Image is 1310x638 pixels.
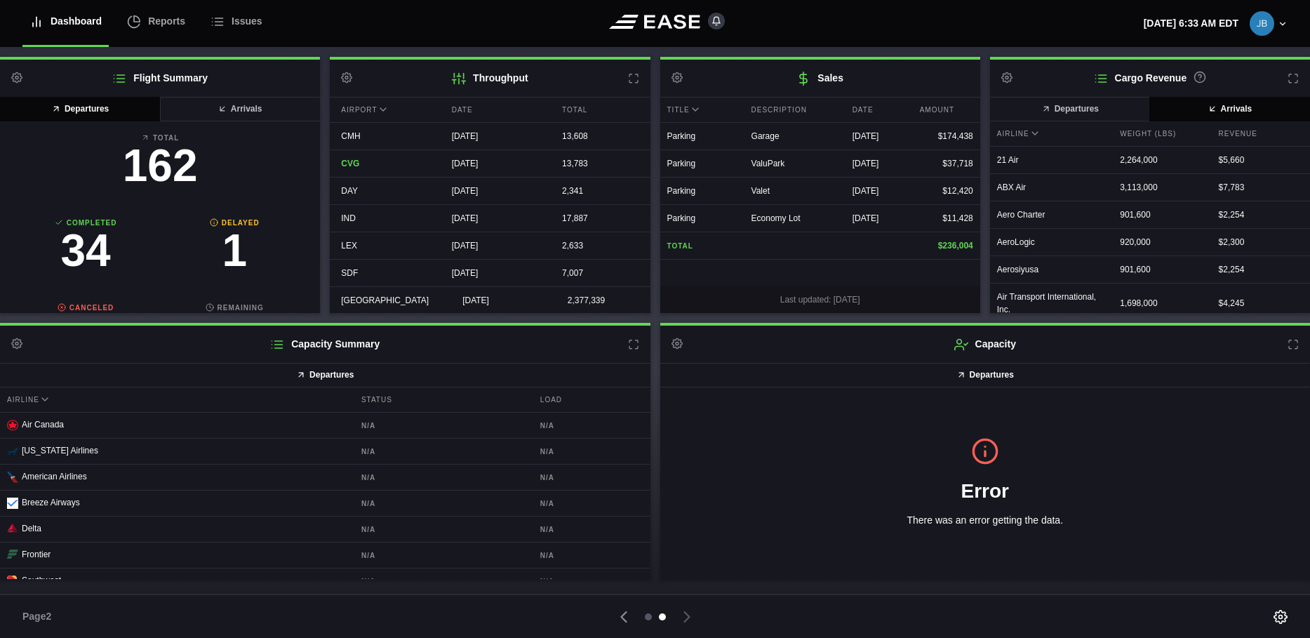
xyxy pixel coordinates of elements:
div: [DATE] [853,185,906,197]
button: Arrivals [1149,97,1310,121]
div: Parking [667,130,737,142]
div: Revenue [1212,121,1310,146]
div: Economy Lot [751,212,838,225]
div: 2,377,339 [556,287,650,314]
div: Weight (lbs) [1113,121,1211,146]
a: Canceled0 [11,303,160,365]
div: 2,341 [551,178,650,204]
h3: 1 [160,228,309,273]
div: Aerosiyusa [990,256,1113,283]
div: 3,113,000 [1113,174,1211,201]
div: Airport [330,98,429,122]
div: [DATE] [853,130,906,142]
a: Remaining127 [160,303,309,365]
div: Parking [667,212,737,225]
b: N/A [540,472,643,483]
div: $ 2,300 [1219,236,1303,248]
button: Departures [990,97,1151,121]
b: N/A [361,498,523,509]
a: Total162 [11,133,309,195]
div: Description [744,98,846,122]
button: Arrivals [159,97,320,121]
h3: 34 [11,228,160,273]
div: [DATE] [441,178,540,204]
h1: Error [683,477,1288,506]
div: Date [846,98,913,122]
b: Completed [11,218,160,228]
b: N/A [361,524,523,535]
div: LEX [330,232,429,259]
span: Air Canada [22,420,64,430]
b: Delayed [160,218,309,228]
div: [DATE] [441,260,540,286]
div: Amount [913,98,980,122]
div: Load [533,387,650,412]
b: N/A [540,446,643,457]
div: SDF [330,260,429,286]
div: 901,600 [1113,201,1211,228]
b: Canceled [11,303,160,313]
div: [DATE] [441,205,540,232]
a: Delayed1 [160,218,309,280]
div: $37,718 [920,157,973,170]
b: N/A [540,498,643,509]
div: 17,887 [551,205,650,232]
span: Southwest [22,576,61,585]
span: Page 2 [22,609,58,624]
div: $174,438 [920,130,973,142]
div: 920,000 [1113,229,1211,255]
div: Date [441,98,540,122]
div: 13,608 [551,123,650,149]
img: 74ad5be311c8ae5b007de99f4e979312 [1250,11,1274,36]
h2: Throughput [330,60,650,97]
div: $ 5,660 [1219,154,1303,166]
b: N/A [361,446,523,457]
div: Aero Charter [990,201,1113,228]
div: Airline [990,121,1113,146]
h2: Cargo Revenue [990,60,1310,97]
div: Parking [667,185,737,197]
div: Valet [751,185,838,197]
b: N/A [540,576,643,587]
div: [DATE] [441,232,540,259]
div: 901,600 [1113,256,1211,283]
div: 7,007 [551,260,650,286]
div: ABX Air [990,174,1113,201]
b: Remaining [160,303,309,313]
b: N/A [361,420,523,431]
b: N/A [540,524,643,535]
p: There was an error getting the data. [683,513,1288,528]
b: Total [667,241,737,251]
div: $ 2,254 [1219,263,1303,276]
div: 1,698,000 [1113,290,1211,317]
div: 13,783 [551,150,650,177]
b: Total [11,133,309,143]
div: 21 Air [990,147,1113,173]
h3: 162 [11,143,309,188]
span: CVG [341,159,359,168]
div: $ 4,245 [1219,297,1303,310]
h2: Sales [660,60,980,97]
span: Frontier [22,550,51,559]
div: ValuPark [751,157,838,170]
div: Garage [751,130,838,142]
p: [DATE] 6:33 AM EDT [1144,16,1238,31]
span: [US_STATE] Airlines [22,446,98,456]
a: Completed34 [11,218,160,280]
div: 2,633 [551,232,650,259]
div: DAY [330,178,429,204]
b: N/A [361,472,523,483]
div: [DATE] [853,212,906,225]
span: Delta [22,524,41,533]
div: $12,420 [920,185,973,197]
div: Title [660,98,744,122]
div: [DATE] [853,157,906,170]
div: Parking [667,157,737,170]
span: American Airlines [22,472,87,481]
span: Breeze Airways [22,498,80,507]
div: $11,428 [920,212,973,225]
div: $236,004 [920,239,973,252]
div: Total [551,98,650,122]
div: [DATE] [441,150,540,177]
div: IND [330,205,429,232]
